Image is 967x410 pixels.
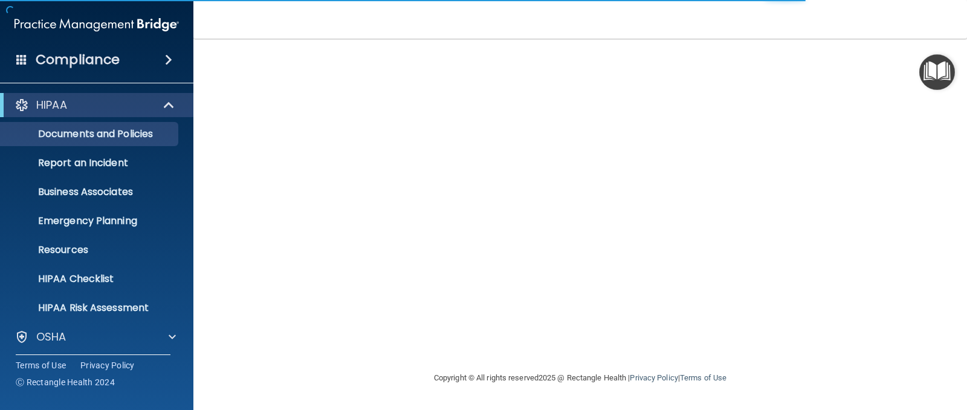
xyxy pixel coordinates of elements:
[8,273,173,285] p: HIPAA Checklist
[360,359,801,397] div: Copyright © All rights reserved 2025 @ Rectangle Health | |
[36,330,66,344] p: OSHA
[8,302,173,314] p: HIPAA Risk Assessment
[16,376,115,388] span: Ⓒ Rectangle Health 2024
[8,215,173,227] p: Emergency Planning
[36,51,120,68] h4: Compliance
[15,98,175,112] a: HIPAA
[15,13,179,37] img: PMB logo
[919,54,955,90] button: Open Resource Center
[16,359,66,371] a: Terms of Use
[8,157,173,169] p: Report an Incident
[630,373,678,382] a: Privacy Policy
[36,98,67,112] p: HIPAA
[15,330,176,344] a: OSHA
[680,373,726,382] a: Terms of Use
[80,359,135,371] a: Privacy Policy
[758,324,952,373] iframe: Drift Widget Chat Controller
[8,244,173,256] p: Resources
[8,186,173,198] p: Business Associates
[8,128,173,140] p: Documents and Policies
